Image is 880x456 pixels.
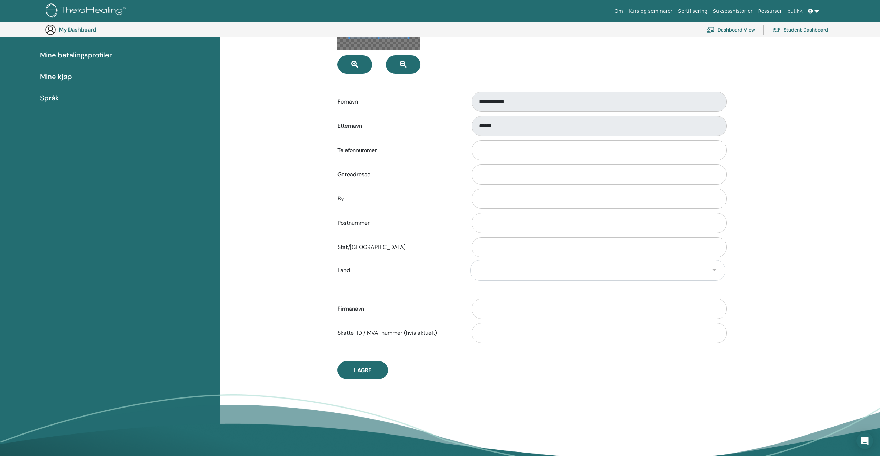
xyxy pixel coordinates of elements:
[40,50,112,60] span: Mine betalingsprofiler
[332,168,465,181] label: Gateadresse
[40,93,59,103] span: Språk
[710,5,756,18] a: Suksesshistorier
[332,264,465,277] label: Land
[332,95,465,108] label: Fornavn
[337,361,388,379] button: Lagre
[772,27,781,33] img: graduation-cap.svg
[332,241,465,254] label: Stat/[GEOGRAPHIC_DATA]
[332,327,465,340] label: Skatte-ID / MVA-nummer (hvis aktuelt)
[756,5,785,18] a: Ressurser
[46,3,128,19] img: logo.png
[332,119,465,133] label: Etternavn
[40,71,72,82] span: Mine kjøp
[354,367,371,374] span: Lagre
[332,192,465,205] label: By
[856,432,873,449] div: Open Intercom Messenger
[772,22,828,37] a: Student Dashboard
[785,5,805,18] a: butikk
[332,144,465,157] label: Telefonnummer
[706,22,755,37] a: Dashboard View
[59,26,128,33] h3: My Dashboard
[626,5,675,18] a: Kurs og seminarer
[706,27,715,33] img: chalkboard-teacher.svg
[332,216,465,230] label: Postnummer
[612,5,626,18] a: Om
[332,302,465,315] label: Firmanavn
[675,5,710,18] a: Sertifisering
[45,24,56,35] img: generic-user-icon.jpg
